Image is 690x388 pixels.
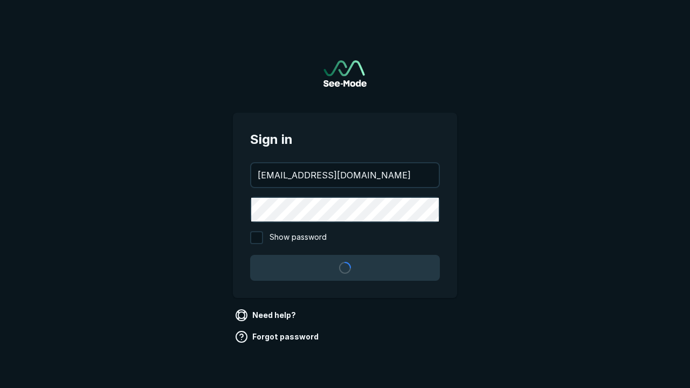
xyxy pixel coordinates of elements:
span: Sign in [250,130,440,149]
a: Need help? [233,307,300,324]
img: See-Mode Logo [323,60,367,87]
a: Forgot password [233,328,323,345]
a: Go to sign in [323,60,367,87]
span: Show password [270,231,327,244]
input: your@email.com [251,163,439,187]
